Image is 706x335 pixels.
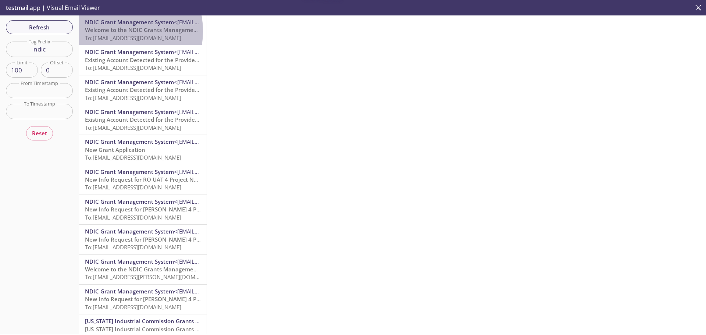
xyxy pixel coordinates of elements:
span: <[EMAIL_ADDRESS][DOMAIN_NAME]> [174,48,269,56]
span: New Grant Application [85,146,145,153]
span: To: [EMAIL_ADDRESS][DOMAIN_NAME] [85,124,181,131]
span: To: [EMAIL_ADDRESS][DOMAIN_NAME] [85,94,181,101]
span: <[EMAIL_ADDRESS][DOMAIN_NAME]> [174,108,269,115]
span: <[EMAIL_ADDRESS][DOMAIN_NAME]> [174,258,269,265]
span: Existing Account Detected for the Provided Email [85,56,214,64]
div: NDIC Grant Management System<[EMAIL_ADDRESS][DOMAIN_NAME]>Welcome to the NDIC Grants Management S... [79,15,207,45]
span: NDIC Grant Management System [85,78,174,86]
span: New Info Request for [PERSON_NAME] 4 Project No 2 - Action Requested [85,206,277,213]
div: NDIC Grant Management System<[EMAIL_ADDRESS][DOMAIN_NAME]>New Info Request for RO UAT 4 Project N... [79,165,207,195]
span: NDIC Grant Management System [85,48,174,56]
span: To: [EMAIL_ADDRESS][DOMAIN_NAME] [85,303,181,311]
span: NDIC Grant Management System [85,258,174,265]
span: <[EMAIL_ADDRESS][DOMAIN_NAME]> [174,168,269,175]
span: Reset [32,128,47,138]
span: To: [EMAIL_ADDRESS][DOMAIN_NAME] [85,154,181,161]
span: [US_STATE] Industrial Commission Grants Management System [85,317,252,325]
span: Welcome to the NDIC Grants Management System [85,265,220,273]
span: NDIC Grant Management System [85,228,174,235]
span: Existing Account Detected for the Provided Email [85,116,214,123]
span: testmail [6,4,28,12]
div: NDIC Grant Management System<[EMAIL_ADDRESS][DOMAIN_NAME]>Welcome to the NDIC Grants Management S... [79,255,207,284]
span: Existing Account Detected for the Provided Email [85,86,214,93]
span: New Info Request for RO UAT 4 Project No 2 - Action Requested [85,176,254,183]
span: NDIC Grant Management System [85,138,174,145]
div: NDIC Grant Management System<[EMAIL_ADDRESS][DOMAIN_NAME]>Existing Account Detected for the Provi... [79,45,207,75]
span: To: [EMAIL_ADDRESS][DOMAIN_NAME] [85,64,181,71]
span: NDIC Grant Management System [85,18,174,26]
span: NDIC Grant Management System [85,288,174,295]
div: NDIC Grant Management System<[EMAIL_ADDRESS][DOMAIN_NAME]>New Info Request for [PERSON_NAME] 4 Pr... [79,285,207,314]
span: Refresh [12,22,67,32]
span: <[EMAIL_ADDRESS][DOMAIN_NAME]> [174,228,269,235]
span: <[EMAIL_ADDRESS][DOMAIN_NAME]> [174,198,269,205]
span: To: [EMAIL_ADDRESS][DOMAIN_NAME] [85,243,181,251]
div: NDIC Grant Management System<[EMAIL_ADDRESS][DOMAIN_NAME]>Existing Account Detected for the Provi... [79,75,207,105]
span: To: [EMAIL_ADDRESS][PERSON_NAME][DOMAIN_NAME] [85,273,224,281]
span: [US_STATE] Industrial Commission Grants Management System Password Reset [85,325,295,333]
div: NDIC Grant Management System<[EMAIL_ADDRESS][DOMAIN_NAME]>New Info Request for [PERSON_NAME] 4 Pr... [79,225,207,254]
span: To: [EMAIL_ADDRESS][DOMAIN_NAME] [85,214,181,221]
span: NDIC Grant Management System [85,168,174,175]
span: To: [EMAIL_ADDRESS][DOMAIN_NAME] [85,183,181,191]
button: Refresh [6,20,73,34]
span: NDIC Grant Management System [85,198,174,205]
span: New Info Request for [PERSON_NAME] 4 Project No 2 - Action Requested [85,236,277,243]
span: New Info Request for [PERSON_NAME] 4 Project No 2 - Action Requested [85,295,277,303]
span: <[EMAIL_ADDRESS][DOMAIN_NAME]> [174,78,269,86]
div: NDIC Grant Management System<[EMAIL_ADDRESS][DOMAIN_NAME]>New Info Request for [PERSON_NAME] 4 Pr... [79,195,207,224]
span: <[EMAIL_ADDRESS][DOMAIN_NAME]> [174,288,269,295]
span: NDIC Grant Management System [85,108,174,115]
div: NDIC Grant Management System<[EMAIL_ADDRESS][DOMAIN_NAME]>New Grant ApplicationTo:[EMAIL_ADDRESS]... [79,135,207,164]
span: <[EMAIL_ADDRESS][DOMAIN_NAME]> [174,138,269,145]
button: Reset [26,126,53,140]
span: Welcome to the NDIC Grants Management System [85,26,220,33]
span: <[EMAIL_ADDRESS][DOMAIN_NAME]> [174,18,269,26]
span: To: [EMAIL_ADDRESS][DOMAIN_NAME] [85,34,181,42]
div: NDIC Grant Management System<[EMAIL_ADDRESS][DOMAIN_NAME]>Existing Account Detected for the Provi... [79,105,207,135]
